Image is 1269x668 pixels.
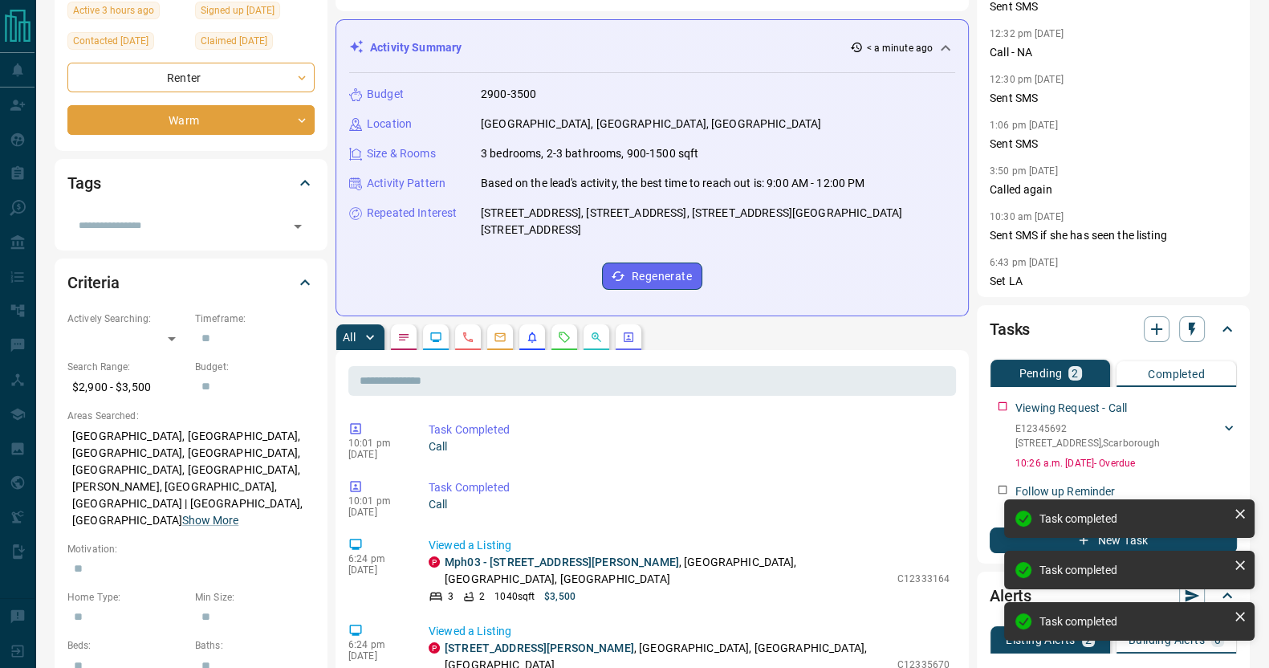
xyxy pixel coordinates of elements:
p: 3 bedrooms, 2-3 bathrooms, 900-1500 sqft [481,145,698,162]
p: [DATE] [348,449,405,460]
div: E12345692[STREET_ADDRESS],Scarborough [1015,418,1237,454]
p: Min Size: [195,590,315,605]
svg: Agent Actions [622,331,635,344]
svg: Listing Alerts [526,331,539,344]
div: Wed Jul 23 2025 [67,32,187,55]
button: New Task [990,527,1237,553]
div: property.ca [429,556,440,568]
svg: Requests [558,331,571,344]
h2: Alerts [990,583,1031,609]
p: Timeframe: [195,312,315,326]
p: Actively Searching: [67,312,187,326]
p: Sent SMS [990,136,1237,153]
p: Activity Summary [370,39,462,56]
p: Call - NA [990,44,1237,61]
p: < a minute ago [866,41,933,55]
h2: Tags [67,170,100,196]
p: 10:26 a.m. [DATE] - Overdue [1015,456,1237,470]
button: Regenerate [602,263,702,290]
p: Budget [367,86,404,103]
p: [STREET_ADDRESS] , Scarborough [1015,436,1160,450]
div: Renter [67,63,315,92]
p: Viewed a Listing [429,623,950,640]
p: Sent SMS if she has seen the listing [990,227,1237,244]
p: 10:01 pm [348,495,405,507]
p: Call [429,438,950,455]
div: Warm [67,105,315,135]
h2: Criteria [67,270,120,295]
p: [STREET_ADDRESS], [STREET_ADDRESS], [STREET_ADDRESS][GEOGRAPHIC_DATA][STREET_ADDRESS] [481,205,955,238]
p: 6:24 pm [348,639,405,650]
p: Completed [1148,369,1205,380]
p: [GEOGRAPHIC_DATA], [GEOGRAPHIC_DATA], [GEOGRAPHIC_DATA] [481,116,821,132]
p: 10:30 am [DATE] [990,211,1064,222]
div: property.ca [429,642,440,654]
p: Areas Searched: [67,409,315,423]
p: E12345692 [1015,422,1160,436]
p: Viewing Request - Call [1015,400,1127,417]
p: Call [429,496,950,513]
p: [DATE] [348,507,405,518]
p: Pending [1019,368,1062,379]
div: Task completed [1039,564,1227,576]
p: Beds: [67,638,187,653]
div: Tasks [990,310,1237,348]
p: 2900-3500 [481,86,536,103]
p: Budget: [195,360,315,374]
p: 2 [1072,368,1078,379]
div: Sun Jun 01 2025 [195,2,315,24]
div: Task completed [1039,512,1227,525]
p: Task Completed [429,479,950,496]
button: Open [287,215,309,238]
p: 12:32 pm [DATE] [990,28,1064,39]
span: Active 3 hours ago [73,2,154,18]
button: Show More [182,512,238,529]
p: 6:43 pm [DATE] [990,257,1058,268]
p: Set LA [990,273,1237,290]
p: Location [367,116,412,132]
svg: Opportunities [590,331,603,344]
p: [DATE] [348,650,405,662]
p: 3:50 pm [DATE] [990,165,1058,177]
p: Task Completed [429,422,950,438]
p: Motivation: [67,542,315,556]
p: 1040 sqft [494,589,535,604]
p: Baths: [195,638,315,653]
div: Alerts [990,576,1237,615]
p: $3,500 [544,589,576,604]
p: 12:30 pm [DATE] [990,74,1064,85]
p: Follow up Reminder [1015,483,1115,500]
p: Size & Rooms [367,145,436,162]
div: Mon Aug 18 2025 [67,2,187,24]
div: Tags [67,164,315,202]
a: [STREET_ADDRESS][PERSON_NAME] [445,642,634,654]
span: Contacted [DATE] [73,33,148,49]
svg: Calls [462,331,474,344]
h2: Tasks [990,316,1030,342]
p: 3 [448,589,454,604]
svg: Lead Browsing Activity [429,331,442,344]
p: Called again [990,181,1237,198]
p: Repeated Interest [367,205,457,222]
div: Criteria [67,263,315,302]
p: 10:01 pm [348,438,405,449]
p: C12333164 [897,572,950,586]
span: Claimed [DATE] [201,33,267,49]
svg: Emails [494,331,506,344]
div: Activity Summary< a minute ago [349,33,955,63]
p: Home Type: [67,590,187,605]
p: 1:06 pm [DATE] [990,120,1058,131]
p: 2 [479,589,485,604]
p: $2,900 - $3,500 [67,374,187,401]
div: Sun Jun 01 2025 [195,32,315,55]
p: All [343,332,356,343]
div: Task completed [1039,615,1227,628]
p: Based on the lead's activity, the best time to reach out is: 9:00 AM - 12:00 PM [481,175,864,192]
p: 6:24 pm [348,553,405,564]
svg: Notes [397,331,410,344]
p: [DATE] [348,564,405,576]
p: Sent SMS [990,90,1237,107]
p: Search Range: [67,360,187,374]
a: Mph03 - [STREET_ADDRESS][PERSON_NAME] [445,556,679,568]
span: Signed up [DATE] [201,2,275,18]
